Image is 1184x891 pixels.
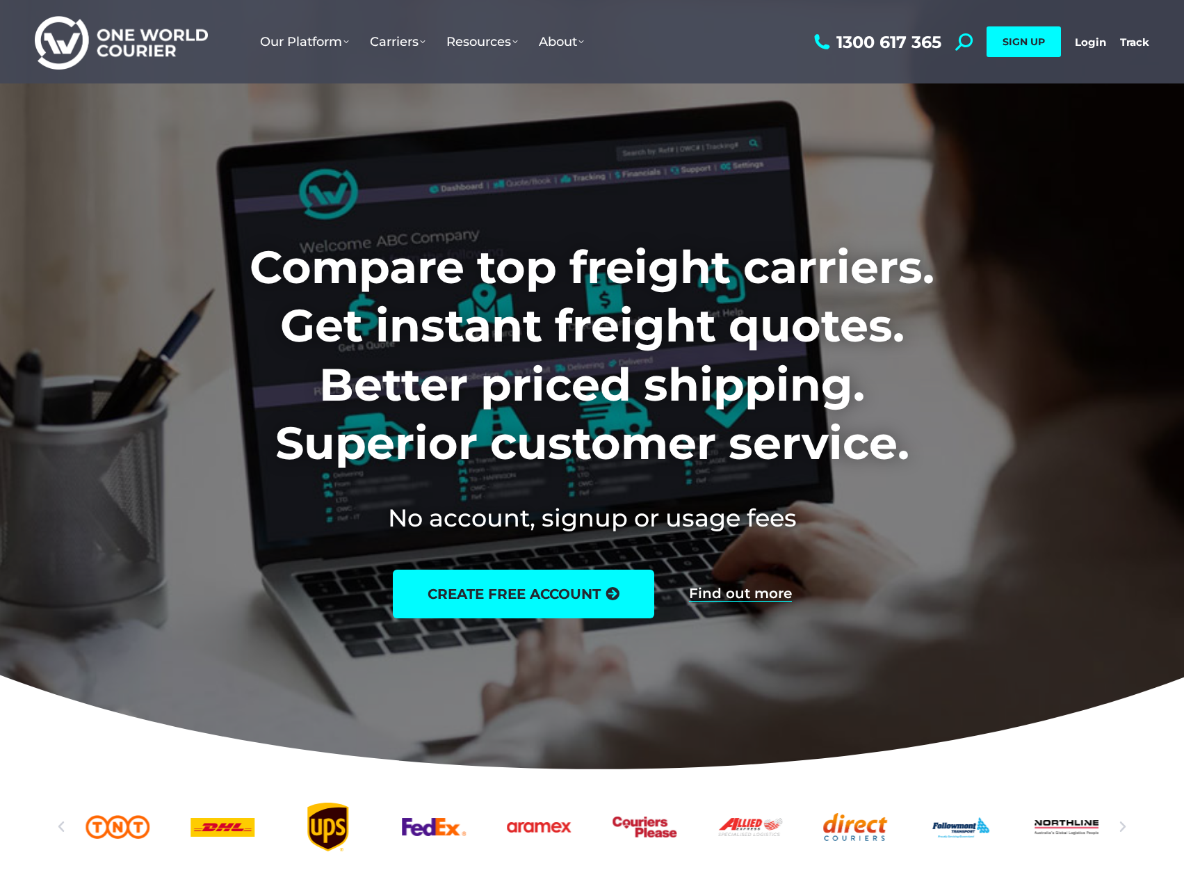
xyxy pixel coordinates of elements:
[528,20,594,63] a: About
[613,803,676,851] div: 7 / 25
[158,238,1026,473] h1: Compare top freight carriers. Get instant freight quotes. Better priced shipping. Superior custom...
[1003,35,1045,48] span: SIGN UP
[260,34,349,49] span: Our Platform
[539,34,584,49] span: About
[446,34,518,49] span: Resources
[296,803,360,851] div: 4 / 25
[436,20,528,63] a: Resources
[613,803,676,851] a: Couriers Please logo
[929,803,993,851] div: 10 / 25
[1075,35,1106,49] a: Login
[250,20,359,63] a: Our Platform
[296,803,360,851] a: UPS logo
[393,570,654,618] a: create free account
[718,803,782,851] a: Allied Express logo
[86,803,1098,851] div: Slides
[1035,803,1098,851] a: Northline logo
[86,803,149,851] a: TNT logo Australian freight company
[191,803,255,851] div: 3 / 25
[929,803,993,851] a: Followmont transoirt web logo
[689,586,792,602] a: Find out more
[370,34,425,49] span: Carriers
[158,501,1026,535] h2: No account, signup or usage fees
[35,14,208,70] img: One World Courier
[402,803,466,851] div: 5 / 25
[824,803,888,851] div: 9 / 25
[718,803,782,851] div: 8 / 25
[359,20,436,63] a: Carriers
[1035,803,1098,851] div: 11 / 25
[508,803,571,851] div: 6 / 25
[191,803,255,851] a: DHl logo
[508,803,571,851] a: Aramex_logo
[86,803,149,851] div: 2 / 25
[987,26,1061,57] a: SIGN UP
[1120,35,1149,49] a: Track
[811,33,941,51] a: 1300 617 365
[402,803,466,851] a: FedEx logo
[824,803,888,851] a: Direct Couriers logo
